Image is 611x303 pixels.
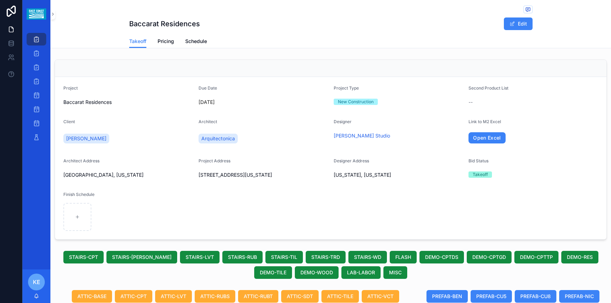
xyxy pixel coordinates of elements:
[201,135,235,142] span: Arquitectonica
[158,35,174,49] a: Pricing
[129,19,200,29] h1: Baccarat Residences
[180,251,220,263] button: STAIRS-LVT
[63,251,104,263] button: STAIRS-CPT
[115,290,152,303] button: ATTIC-CPT
[334,85,359,91] span: Project Type
[354,254,381,261] span: STAIRS-WD
[265,251,303,263] button: STAIRS-TIL
[515,290,556,303] button: PREFAB-CU8
[63,158,99,163] span: Architect Address
[559,290,599,303] button: PREFAB-NIC
[120,293,147,300] span: ATTIC-CPT
[199,171,328,178] span: [STREET_ADDRESS][US_STATE]
[348,251,387,263] button: STAIRS-WD
[472,254,506,261] span: DEMO-CPTGD
[200,293,230,300] span: ATTIC-RUBS
[432,293,462,300] span: PREFAB-BEN
[565,293,594,300] span: PREFAB-NIC
[185,38,207,45] span: Schedule
[77,293,106,300] span: ATTIC-BASE
[311,254,340,261] span: STAIRS-TRD
[228,254,257,261] span: STAIRS-RUB
[389,269,402,276] span: MISC
[63,119,75,124] span: Client
[69,254,98,261] span: STAIRS-CPT
[161,293,186,300] span: ATTIC-LVT
[158,38,174,45] span: Pricing
[327,293,353,300] span: ATTIC-TILE
[520,254,553,261] span: DEMO-CPTTP
[199,134,238,143] a: Arquitectonica
[468,132,506,143] a: Open Excel
[300,269,333,276] span: DEMO-WOOD
[63,192,95,197] span: Finish Schedule
[338,99,374,105] div: New Construction
[362,290,399,303] button: ATTIC-VCT
[287,293,313,300] span: ATTIC-SDT
[260,269,286,276] span: DEMO-TILE
[295,266,339,279] button: DEMO-WOOD
[199,158,230,163] span: Project Address
[467,251,512,263] button: DEMO-CPTGD
[222,251,263,263] button: STAIRS-RUB
[347,269,375,276] span: LAB-LABOR
[395,254,411,261] span: FLASH
[468,119,501,124] span: Link to M2 Excel
[271,254,297,261] span: STAIRS-TIL
[567,254,593,261] span: DEMO-RES
[383,266,407,279] button: MISC
[390,251,417,263] button: FLASH
[106,251,177,263] button: STAIRS-[PERSON_NAME]
[199,99,215,106] p: [DATE]
[72,290,112,303] button: ATTIC-BASE
[244,293,273,300] span: ATTIC-RUBT
[476,293,506,300] span: PREFAB-CU5
[186,254,214,261] span: STAIRS-LVT
[199,85,217,91] span: Due Date
[468,99,473,106] span: --
[306,251,346,263] button: STAIRS-TRD
[33,278,40,286] span: KE
[63,171,193,178] span: [GEOGRAPHIC_DATA], [US_STATE]
[514,251,558,263] button: DEMO-CPTTP
[129,38,146,45] span: Takeoff
[195,290,235,303] button: ATTIC-RUBS
[425,254,458,261] span: DEMO-CPTDS
[468,158,488,163] span: Bid Status
[471,290,512,303] button: PREFAB-CU5
[63,85,78,91] span: Project
[426,290,468,303] button: PREFAB-BEN
[334,158,369,163] span: Designer Address
[199,119,217,124] span: Architect
[341,266,381,279] button: LAB-LABOR
[367,293,394,300] span: ATTIC-VCT
[321,290,359,303] button: ATTIC-TILE
[254,266,292,279] button: DEMO-TILE
[185,35,207,49] a: Schedule
[334,132,390,139] a: [PERSON_NAME] Studio
[520,293,551,300] span: PREFAB-CU8
[63,134,109,143] a: [PERSON_NAME]
[238,290,278,303] button: ATTIC-RUBT
[22,28,50,153] div: scrollable content
[419,251,464,263] button: DEMO-CPTDS
[63,99,193,106] span: Baccarat Residences
[473,171,488,178] div: Takeoff
[129,35,146,48] a: Takeoff
[27,8,46,20] img: App logo
[504,17,533,30] button: Edit
[468,85,508,91] span: Second Product List
[281,290,319,303] button: ATTIC-SDT
[66,135,106,142] span: [PERSON_NAME]
[561,251,598,263] button: DEMO-RES
[112,254,172,261] span: STAIRS-[PERSON_NAME]
[334,119,352,124] span: Designer
[334,171,463,178] span: [US_STATE], [US_STATE]
[155,290,192,303] button: ATTIC-LVT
